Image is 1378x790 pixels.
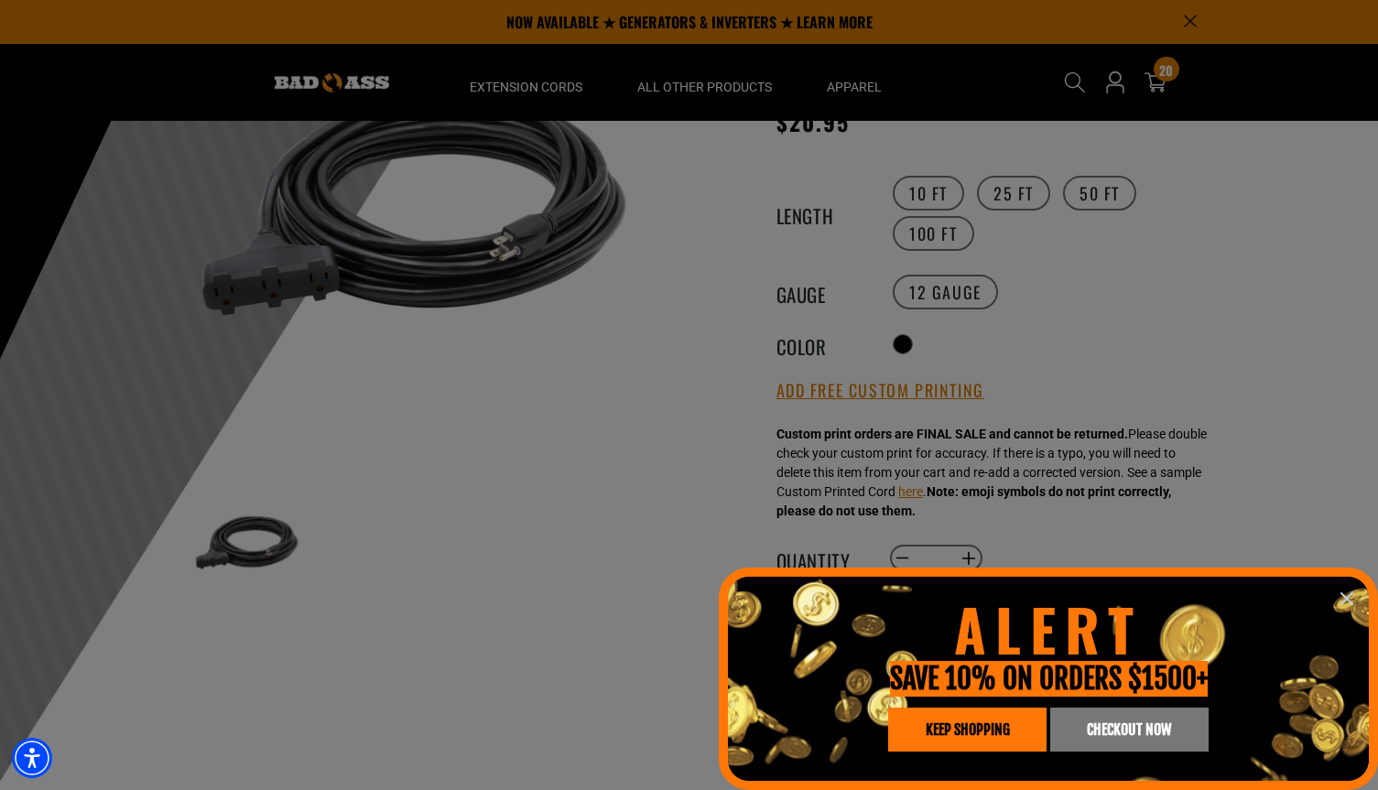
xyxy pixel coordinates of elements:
span: SAVE 10% ON ORDERS $1500+ [890,661,1208,697]
span: CHECKOUT NOW [1087,722,1171,737]
button: Close [1333,585,1361,612]
span: ALERT [954,586,1143,671]
a: KEEP SHOPPING [888,708,1047,752]
span: KEEP SHOPPING [926,722,1010,737]
a: CHECKOUT NOW [1050,708,1209,752]
div: Accessibility Menu [12,738,52,778]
